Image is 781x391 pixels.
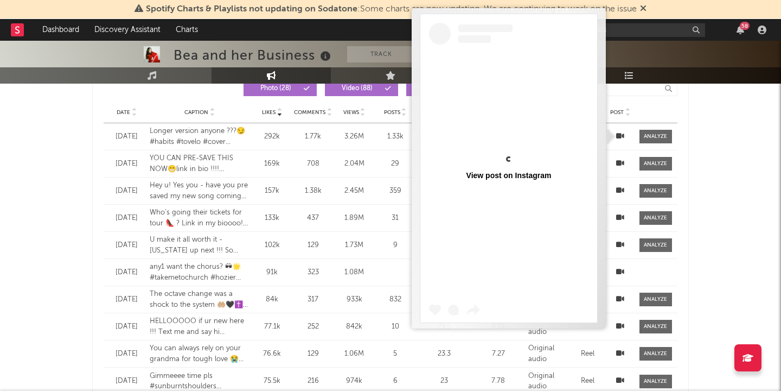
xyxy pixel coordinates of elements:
[109,159,144,169] div: [DATE]
[376,240,414,251] div: 9
[737,26,744,34] button: 58
[117,109,130,116] span: Date
[376,321,414,332] div: 10
[150,343,250,364] div: You can always rely on your grandma for tough love 😭😭😭 the end rip #borntobealive #newmusic #alto...
[376,131,414,142] div: 1.33k
[406,81,479,96] button: Carousel(171)
[466,171,551,180] div: View post on Instagram
[294,159,332,169] div: 708
[337,131,371,142] div: 3.26M
[146,5,357,14] span: Spotify Charts & Playlists not updating on Sodatone
[542,23,705,37] input: Search for artists
[255,321,289,332] div: 77.1k
[569,81,677,96] input: Search...
[174,46,334,64] div: Bea and her Business
[376,213,414,224] div: 31
[294,213,332,224] div: 437
[337,267,371,278] div: 1.08M
[337,349,371,360] div: 1.06M
[420,349,469,360] div: 23.3
[109,240,144,251] div: [DATE]
[325,81,398,96] button: Video(88)
[420,14,597,323] a: View post on Instagram
[109,321,144,332] div: [DATE]
[255,240,289,251] div: 102k
[255,213,289,224] div: 133k
[146,5,637,14] span: : Some charts are now updating. We are continuing to work on the issue
[420,376,469,387] div: 23
[168,19,206,41] a: Charts
[528,343,566,364] div: Original audio
[150,180,250,201] div: Hey u! Yes you - have you pre saved my new song coming out? LINK IN BIO bebeeey ❤️ #alwaysremembe...
[255,376,289,387] div: 75.5k
[347,46,415,62] button: Track
[337,240,371,251] div: 1.73M
[35,19,87,41] a: Dashboard
[337,186,371,197] div: 2.45M
[376,159,414,169] div: 29
[87,19,168,41] a: Discovery Assistant
[255,267,289,278] div: 91k
[384,109,400,116] span: Posts
[337,294,371,305] div: 933k
[109,267,144,278] div: [DATE]
[294,131,332,142] div: 1.77k
[337,213,371,224] div: 1.89M
[251,85,300,92] span: Photo ( 28 )
[376,294,414,305] div: 832
[376,376,414,387] div: 6
[109,294,144,305] div: [DATE]
[294,267,332,278] div: 323
[255,131,289,142] div: 292k
[109,131,144,142] div: [DATE]
[610,109,624,116] span: Post
[109,349,144,360] div: [DATE]
[262,109,276,116] span: Likes
[150,126,250,147] div: Longer version anyone ???😏 #habits #tovelo #cover #vocals #acoustic #piano #alto
[150,316,250,337] div: HELLOOOOO if ur new here !!! Text me and say hi [PHONE_NUMBER] 🪭❤️ #standup #cynthiaerivo #cover
[332,85,382,92] span: Video ( 88 )
[474,376,523,387] div: 7.78
[255,349,289,360] div: 76.6k
[337,376,371,387] div: 974k
[184,109,208,116] span: Caption
[150,289,250,310] div: The octave change was a shock to the system 🤲🏼🖤✝️ lol #maryonacross #ghost #cover #acoustic #voca...
[294,321,332,332] div: 252
[255,294,289,305] div: 84k
[150,235,250,256] div: U make it all worth it - [US_STATE] up next !!! So excited to see you guys ❤️ last few tickets in...
[376,349,414,360] div: 5
[294,349,332,360] div: 129
[109,213,144,224] div: [DATE]
[294,240,332,251] div: 129
[150,207,250,229] div: Who’s going their tickets for tour 👠 ? Link in my bioooo!!! #maryonacross #cover #ghost #vocals #...
[640,5,646,14] span: Dismiss
[343,109,359,116] span: Views
[109,376,144,387] div: [DATE]
[109,186,144,197] div: [DATE]
[337,321,371,332] div: 842k
[150,153,250,174] div: YOU CAN PRE-SAVE THIS NOW😁link in bio !!!! #borntobealive #newmusic #piano #vocals #alto #acoustic
[294,109,325,116] span: Comments
[244,81,317,96] button: Photo(28)
[572,376,604,387] div: Reel
[255,186,289,197] div: 157k
[294,376,332,387] div: 216
[294,186,332,197] div: 1.38k
[376,186,414,197] div: 359
[572,349,604,360] div: Reel
[255,159,289,169] div: 169k
[150,262,250,283] div: any1 want the chorus? 🕶🌟 #takemetochurch #hozier #vocals #cover #alto #piano #acoustic
[337,159,371,169] div: 2.04M
[740,22,750,30] div: 58
[294,294,332,305] div: 317
[474,349,523,360] div: 7.27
